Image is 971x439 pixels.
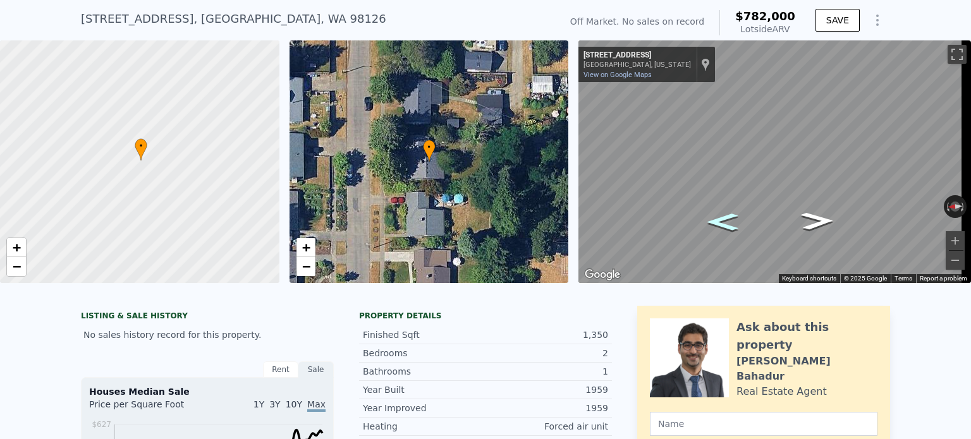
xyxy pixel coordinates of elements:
div: Off Market. No sales on record [570,15,704,28]
div: 1959 [485,383,608,396]
div: Bathrooms [363,365,485,378]
button: Zoom in [946,231,965,250]
a: Show location on map [701,57,710,71]
div: Year Built [363,383,485,396]
span: 10Y [286,399,302,409]
span: $782,000 [735,9,795,23]
div: Sale [298,361,334,378]
tspan: $627 [92,420,111,429]
path: Go South, 31st Ave SW [787,208,848,234]
div: Forced air unit [485,420,608,433]
path: Go North, 31st Ave SW [694,209,752,234]
div: [STREET_ADDRESS] , [GEOGRAPHIC_DATA] , WA 98126 [81,10,386,28]
button: Toggle fullscreen view [948,45,967,64]
div: [STREET_ADDRESS] [583,51,691,61]
a: Report a problem [920,275,967,282]
div: 2 [485,347,608,359]
div: Real Estate Agent [736,384,827,399]
div: • [135,138,147,160]
div: Bedrooms [363,347,485,359]
span: + [302,239,310,255]
input: Name [650,412,877,436]
div: Finished Sqft [363,328,485,341]
a: Open this area in Google Maps (opens a new window) [582,267,623,283]
img: Google [582,267,623,283]
div: 1,350 [485,328,608,341]
span: • [423,141,436,153]
span: 3Y [269,399,280,409]
button: SAVE [815,9,860,32]
div: Street View [578,40,971,283]
a: Zoom in [7,238,26,257]
div: LISTING & SALE HISTORY [81,311,334,323]
div: Lotside ARV [735,23,795,35]
button: Rotate clockwise [960,195,967,218]
span: + [13,239,21,255]
div: 1 [485,365,608,378]
span: Max [307,399,326,412]
a: Terms (opens in new tab) [895,275,912,282]
button: Keyboard shortcuts [782,274,836,283]
a: Zoom in [296,238,315,257]
span: 1Y [253,399,264,409]
div: Price per Square Foot [89,398,207,418]
button: Rotate counterclockwise [944,195,951,218]
button: Reset the view [944,201,967,212]
a: Zoom out [7,257,26,276]
span: − [302,258,310,274]
div: Map [578,40,971,283]
button: Show Options [865,8,890,33]
button: Zoom out [946,251,965,270]
span: © 2025 Google [844,275,887,282]
div: [PERSON_NAME] Bahadur [736,354,877,384]
div: 1959 [485,402,608,414]
span: − [13,258,21,274]
div: [GEOGRAPHIC_DATA], [US_STATE] [583,61,691,69]
div: Houses Median Sale [89,385,326,398]
a: Zoom out [296,257,315,276]
span: • [135,140,147,152]
div: Heating [363,420,485,433]
div: Year Improved [363,402,485,414]
div: No sales history record for this property. [81,323,334,346]
div: Ask about this property [736,318,877,354]
div: Property details [359,311,612,321]
div: • [423,140,436,162]
a: View on Google Maps [583,71,652,79]
div: Rent [263,361,298,378]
